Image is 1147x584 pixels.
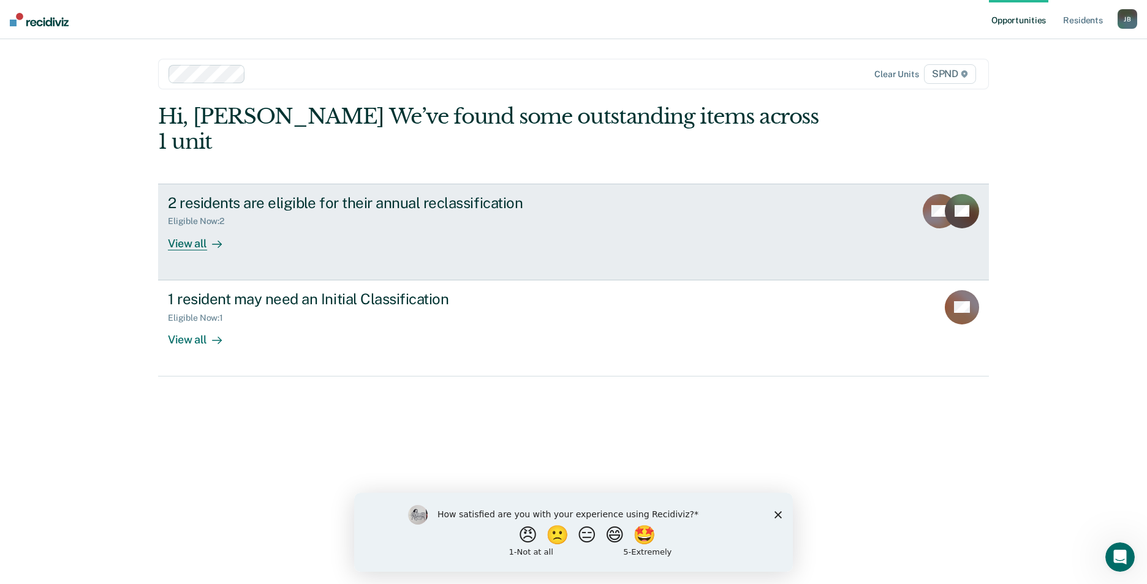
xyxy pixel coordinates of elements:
div: Hi, [PERSON_NAME] We’ve found some outstanding items across 1 unit [158,104,823,154]
a: 2 residents are eligible for their annual reclassificationEligible Now:2View all [158,184,989,280]
span: SPND [924,64,976,84]
div: View all [168,226,237,250]
div: View all [168,323,237,346]
div: 1 resident may need an Initial Classification [168,290,598,308]
a: 1 resident may need an Initial ClassificationEligible Now:1View all [158,280,989,376]
button: JB [1118,9,1137,29]
div: Clear units [874,69,919,80]
div: J B [1118,9,1137,29]
img: Recidiviz [10,13,69,26]
div: Eligible Now : 1 [168,313,233,323]
div: 2 residents are eligible for their annual reclassification [168,194,598,212]
iframe: Intercom live chat [1105,542,1135,572]
div: Eligible Now : 2 [168,216,234,226]
iframe: Survey by Kim from Recidiviz [354,493,793,572]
